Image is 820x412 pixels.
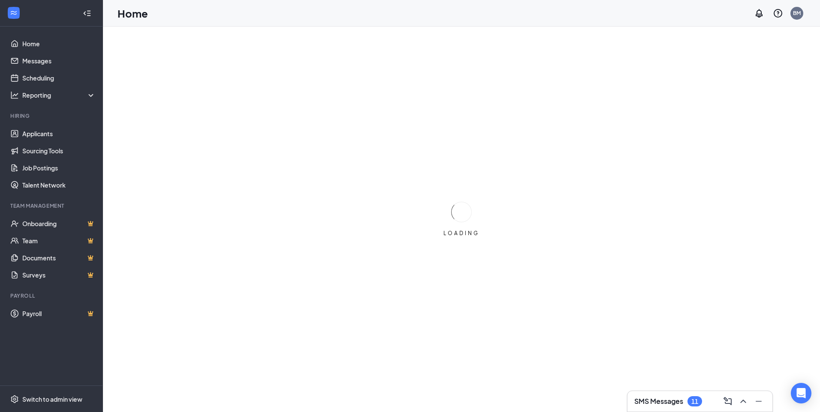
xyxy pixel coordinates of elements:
[22,266,96,284] a: SurveysCrown
[721,394,735,408] button: ComposeMessage
[440,230,483,237] div: LOADING
[22,249,96,266] a: DocumentsCrown
[10,112,94,119] div: Hiring
[752,394,766,408] button: Minimize
[22,305,96,322] a: PayrollCrown
[723,396,733,406] svg: ComposeMessage
[22,69,96,87] a: Scheduling
[738,396,748,406] svg: ChevronUp
[793,9,801,17] div: BM
[83,9,91,18] svg: Collapse
[22,52,96,69] a: Messages
[118,6,148,21] h1: Home
[773,8,783,18] svg: QuestionInfo
[754,8,764,18] svg: Notifications
[22,395,82,403] div: Switch to admin view
[10,395,19,403] svg: Settings
[634,397,683,406] h3: SMS Messages
[22,142,96,159] a: Sourcing Tools
[22,35,96,52] a: Home
[736,394,750,408] button: ChevronUp
[10,202,94,209] div: Team Management
[22,232,96,249] a: TeamCrown
[791,383,811,403] div: Open Intercom Messenger
[22,176,96,194] a: Talent Network
[22,125,96,142] a: Applicants
[10,91,19,99] svg: Analysis
[10,292,94,299] div: Payroll
[691,398,698,405] div: 11
[22,91,96,99] div: Reporting
[9,9,18,17] svg: WorkstreamLogo
[22,215,96,232] a: OnboardingCrown
[754,396,764,406] svg: Minimize
[22,159,96,176] a: Job Postings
